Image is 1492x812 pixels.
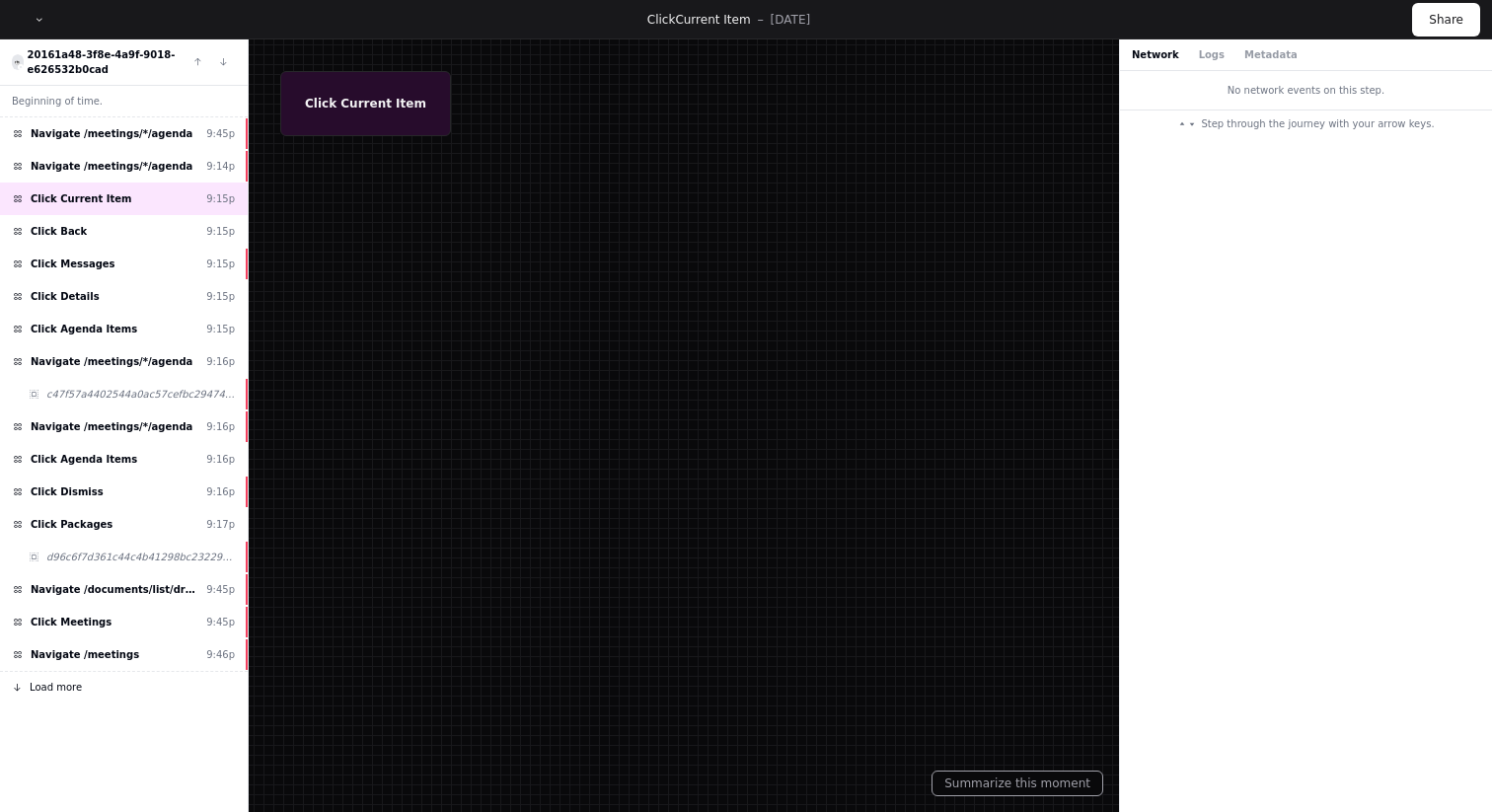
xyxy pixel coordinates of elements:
[28,49,176,75] a: 20161a48-3f8e-4a9f-9018-e626532b0cad
[31,191,131,206] span: Click Current Item
[206,452,235,467] div: 9:16p
[932,771,1103,796] button: Summarize this moment
[31,289,100,304] span: Click Details
[206,517,235,532] div: 9:17p
[206,191,235,206] div: 9:15p
[675,13,750,27] span: Current Item
[1132,47,1179,62] button: Network
[31,224,87,239] span: Click Back
[1201,116,1434,131] span: Step through the journey with your arrow keys.
[31,615,112,629] span: Click Meetings
[206,419,235,434] div: 9:16p
[31,484,104,499] span: Click Dismiss
[206,289,235,304] div: 9:15p
[206,354,235,369] div: 9:16p
[31,159,192,174] span: Navigate /meetings/*/agenda
[31,582,198,597] span: Navigate /documents/list/draft
[206,126,235,141] div: 9:45p
[206,647,235,662] div: 9:46p
[206,484,235,499] div: 9:16p
[206,257,235,271] div: 9:15p
[31,322,137,336] span: Click Agenda Items
[31,419,192,434] span: Navigate /meetings/*/agenda
[206,322,235,336] div: 9:15p
[1120,71,1492,110] div: No network events on this step.
[206,615,235,629] div: 9:45p
[31,647,139,662] span: Navigate /meetings
[206,224,235,239] div: 9:15p
[647,13,676,27] span: Click
[31,354,192,369] span: Navigate /meetings/*/agenda
[46,387,235,402] span: c47f57a4402544a0ac57cefbc294747b
[30,680,82,695] span: Load more
[1199,47,1225,62] button: Logs
[13,56,22,69] img: 13.svg
[1244,47,1298,62] button: Metadata
[12,94,103,109] span: Beginning of time.
[31,257,115,271] span: Click Messages
[31,452,137,467] span: Click Agenda Items
[1412,3,1480,37] button: Share
[771,12,811,28] p: [DATE]
[46,550,235,564] span: d96c6f7d361c44c4b41298bc23229b28
[31,517,112,532] span: Click Packages
[31,126,192,141] span: Navigate /meetings/*/agenda
[206,159,235,174] div: 9:14p
[206,582,235,597] div: 9:45p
